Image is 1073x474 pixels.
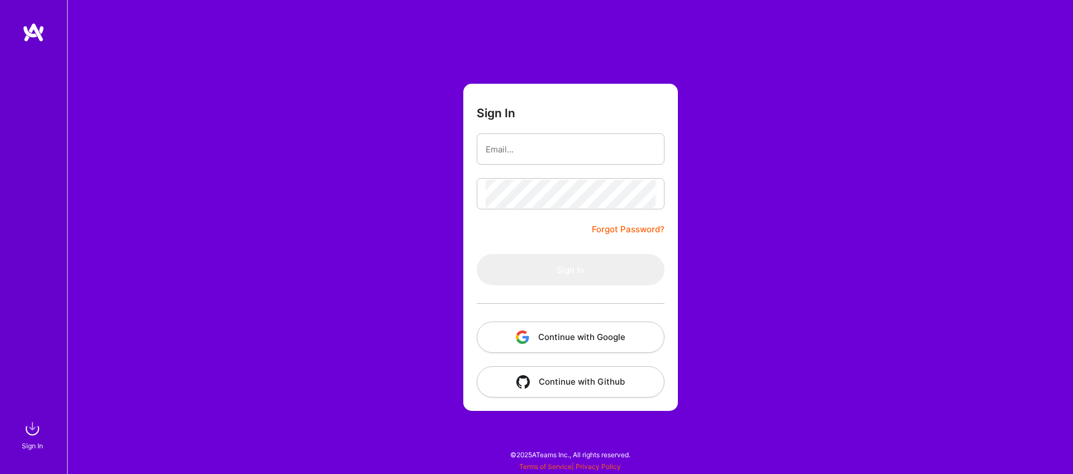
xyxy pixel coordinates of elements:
[22,440,43,452] div: Sign In
[576,462,621,471] a: Privacy Policy
[516,331,529,344] img: icon
[67,441,1073,468] div: © 2025 ATeams Inc., All rights reserved.
[486,135,656,164] input: Email...
[519,462,621,471] span: |
[477,106,515,120] h3: Sign In
[21,418,44,440] img: sign in
[516,375,530,389] img: icon
[23,418,44,452] a: sign inSign In
[22,22,45,42] img: logo
[477,322,664,353] button: Continue with Google
[477,254,664,285] button: Sign In
[519,462,572,471] a: Terms of Service
[592,223,664,236] a: Forgot Password?
[477,366,664,398] button: Continue with Github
